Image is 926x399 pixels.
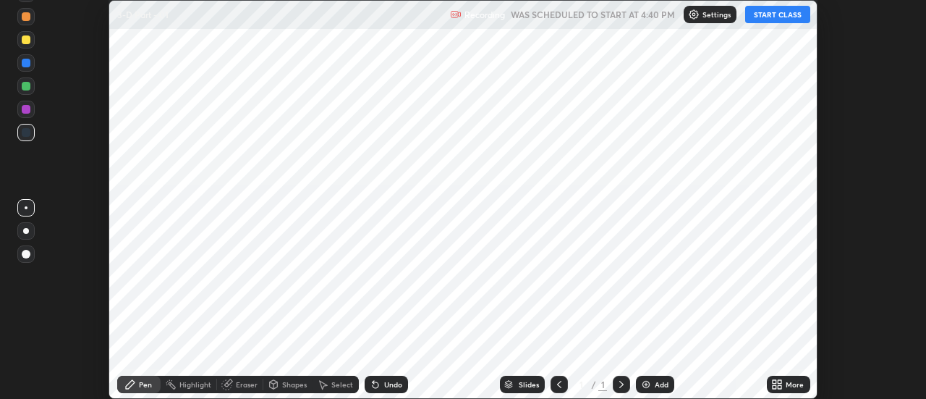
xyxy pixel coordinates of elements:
button: START CLASS [745,6,810,23]
img: recording.375f2c34.svg [450,9,462,20]
div: Pen [139,381,152,388]
div: Slides [519,381,539,388]
h5: WAS SCHEDULED TO START AT 4:40 PM [511,8,675,21]
div: Highlight [179,381,211,388]
div: Select [331,381,353,388]
div: Undo [384,381,402,388]
p: Settings [702,11,731,18]
img: add-slide-button [640,379,652,390]
div: Shapes [282,381,307,388]
div: More [786,381,804,388]
div: 1 [574,380,588,389]
img: class-settings-icons [688,9,700,20]
p: 3-D Part - 01 [117,9,169,20]
p: Recording [464,9,505,20]
div: 1 [598,378,607,391]
div: / [591,380,595,389]
div: Add [655,381,668,388]
div: Eraser [236,381,258,388]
